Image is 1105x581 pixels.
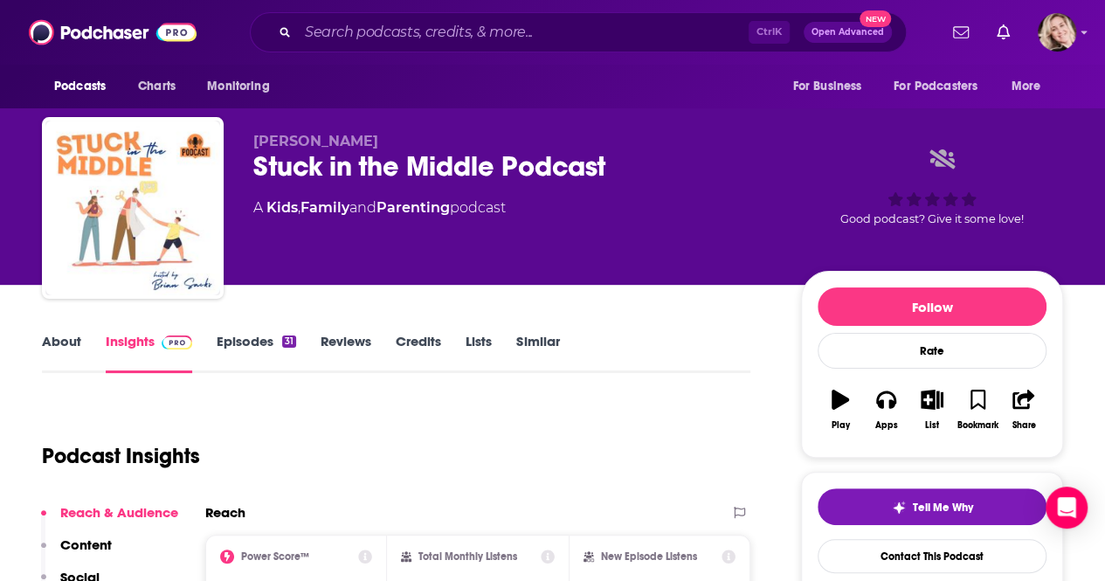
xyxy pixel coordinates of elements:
h2: New Episode Listens [601,550,697,563]
span: More [1012,74,1041,99]
h1: Podcast Insights [42,443,200,469]
p: Reach & Audience [60,504,178,521]
button: Reach & Audience [41,504,178,536]
button: Follow [818,287,1046,326]
img: Podchaser - Follow, Share and Rate Podcasts [29,16,197,49]
a: Similar [516,333,559,373]
a: Charts [127,70,186,103]
p: Content [60,536,112,553]
div: Search podcasts, credits, & more... [250,12,907,52]
div: Open Intercom Messenger [1046,487,1088,529]
div: Share [1012,420,1035,431]
span: Monitoring [207,74,269,99]
button: List [909,378,955,441]
button: Show profile menu [1038,13,1076,52]
span: Open Advanced [811,28,884,37]
span: For Podcasters [894,74,977,99]
span: Ctrl K [749,21,790,44]
span: and [349,199,376,216]
button: open menu [882,70,1003,103]
a: Contact This Podcast [818,539,1046,573]
a: Lists [466,333,492,373]
div: Bookmark [957,420,998,431]
button: open menu [999,70,1063,103]
a: Parenting [376,199,450,216]
a: Credits [396,333,441,373]
h2: Power Score™ [241,550,309,563]
a: Reviews [321,333,371,373]
a: Family [300,199,349,216]
span: For Business [792,74,861,99]
div: Rate [818,333,1046,369]
h2: Reach [205,504,245,521]
a: InsightsPodchaser Pro [106,333,192,373]
div: Good podcast? Give it some love! [801,133,1063,241]
div: Apps [875,420,898,431]
div: A podcast [253,197,506,218]
img: User Profile [1038,13,1076,52]
button: Open AdvancedNew [804,22,892,43]
span: Podcasts [54,74,106,99]
a: Show notifications dropdown [946,17,976,47]
button: Content [41,536,112,569]
button: open menu [195,70,292,103]
span: [PERSON_NAME] [253,133,378,149]
button: tell me why sparkleTell Me Why [818,488,1046,525]
a: Episodes31 [217,333,296,373]
div: 31 [282,335,296,348]
button: Bookmark [955,378,1000,441]
a: Show notifications dropdown [990,17,1017,47]
span: Tell Me Why [913,501,973,515]
span: Good podcast? Give it some love! [840,212,1024,225]
button: open menu [780,70,883,103]
span: , [298,199,300,216]
span: Logged in as kkclayton [1038,13,1076,52]
img: tell me why sparkle [892,501,906,515]
input: Search podcasts, credits, & more... [298,18,749,46]
button: Apps [863,378,908,441]
button: Play [818,378,863,441]
span: Charts [138,74,176,99]
button: Share [1001,378,1046,441]
div: List [925,420,939,431]
div: Play [832,420,850,431]
h2: Total Monthly Listens [418,550,517,563]
a: Kids [266,199,298,216]
img: Stuck in the Middle Podcast [45,121,220,295]
a: About [42,333,81,373]
img: Podchaser Pro [162,335,192,349]
span: New [860,10,891,27]
button: open menu [42,70,128,103]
